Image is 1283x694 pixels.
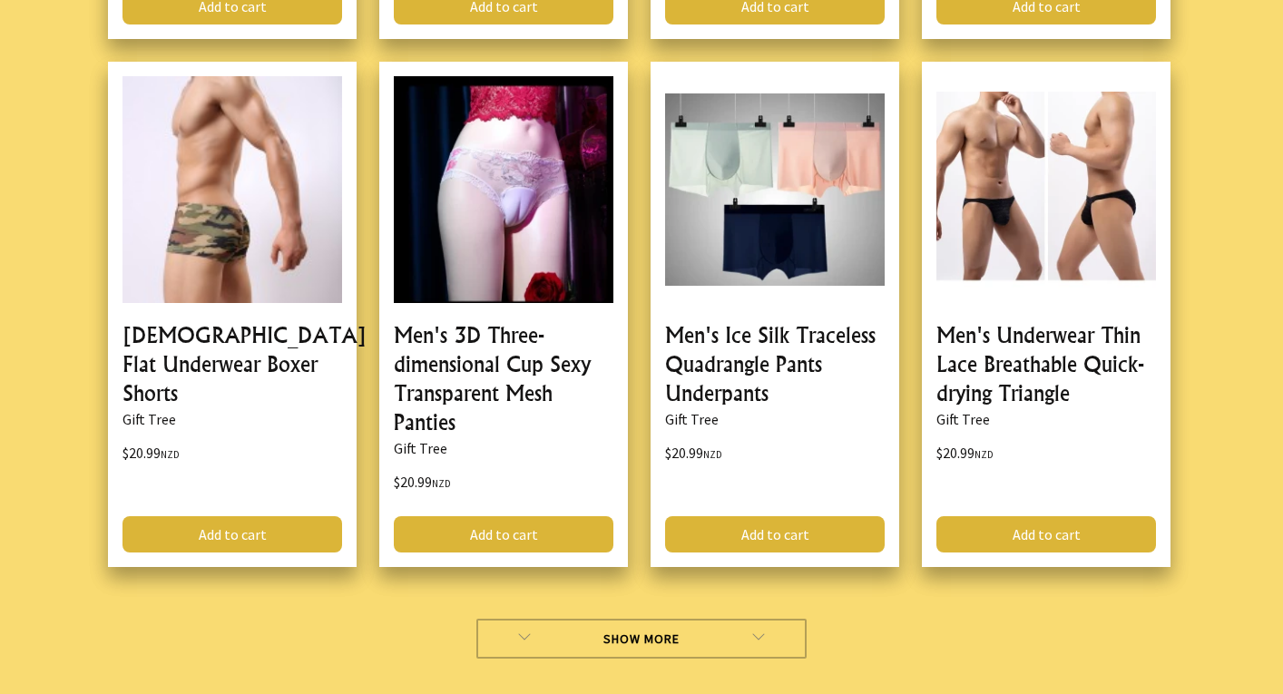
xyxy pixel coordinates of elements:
a: Add to cart [936,516,1156,552]
a: Add to cart [122,516,342,552]
a: Add to cart [394,516,613,552]
a: Show More [476,619,808,659]
a: Add to cart [665,516,885,552]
